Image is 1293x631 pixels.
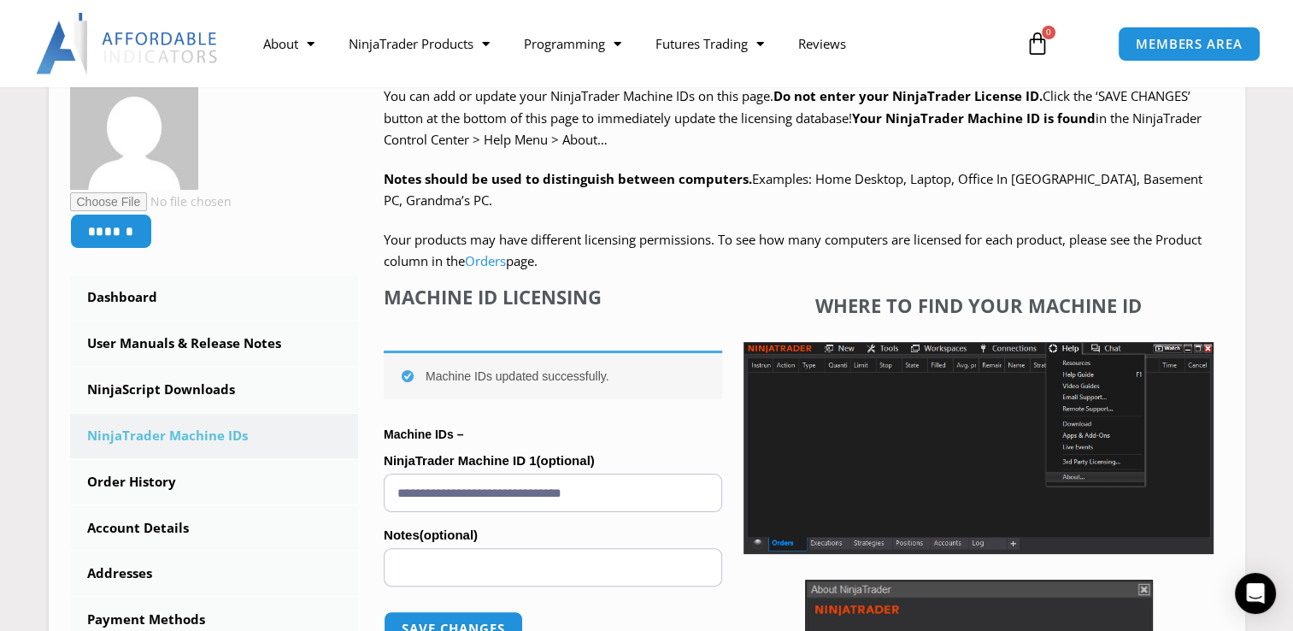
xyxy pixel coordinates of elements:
[1042,26,1055,39] span: 0
[384,231,1202,270] span: Your products may have different licensing permissions. To see how many computers are licensed fo...
[1000,19,1075,68] a: 0
[70,460,359,504] a: Order History
[506,24,638,63] a: Programming
[384,87,1202,148] span: Click the ‘SAVE CHANGES’ button at the bottom of this page to immediately update the licensing da...
[743,294,1214,316] h4: Where to find your Machine ID
[536,453,594,468] span: (optional)
[70,414,359,458] a: NinjaTrader Machine IDs
[773,87,1043,104] b: Do not enter your NinjaTrader License ID.
[743,342,1214,554] img: Screenshot 2025-01-17 1155544 | Affordable Indicators – NinjaTrader
[245,24,1008,63] nav: Menu
[465,252,506,269] a: Orders
[1118,27,1261,62] a: MEMBERS AREA
[384,428,463,441] strong: Machine IDs –
[70,275,359,320] a: Dashboard
[36,13,220,74] img: LogoAI | Affordable Indicators – NinjaTrader
[70,551,359,596] a: Addresses
[1136,38,1243,50] span: MEMBERS AREA
[638,24,780,63] a: Futures Trading
[331,24,506,63] a: NinjaTrader Products
[70,506,359,551] a: Account Details
[245,24,331,63] a: About
[384,522,722,548] label: Notes
[384,170,1202,209] span: Examples: Home Desktop, Laptop, Office In [GEOGRAPHIC_DATA], Basement PC, Grandma’s PC.
[70,321,359,366] a: User Manuals & Release Notes
[852,109,1096,127] strong: Your NinjaTrader Machine ID is found
[384,448,722,474] label: NinjaTrader Machine ID 1
[780,24,862,63] a: Reviews
[384,351,722,399] div: Machine IDs updated successfully.
[70,368,359,412] a: NinjaScript Downloads
[384,87,773,104] span: You can add or update your NinjaTrader Machine IDs on this page.
[70,62,198,190] img: 9390255230a21a4968dbb3e0635c7bc66da9bcca779c8b8c4768407c9a558372
[420,528,478,542] span: (optional)
[1235,573,1276,614] div: Open Intercom Messenger
[384,170,752,187] strong: Notes should be used to distinguish between computers.
[384,286,722,308] h4: Machine ID Licensing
